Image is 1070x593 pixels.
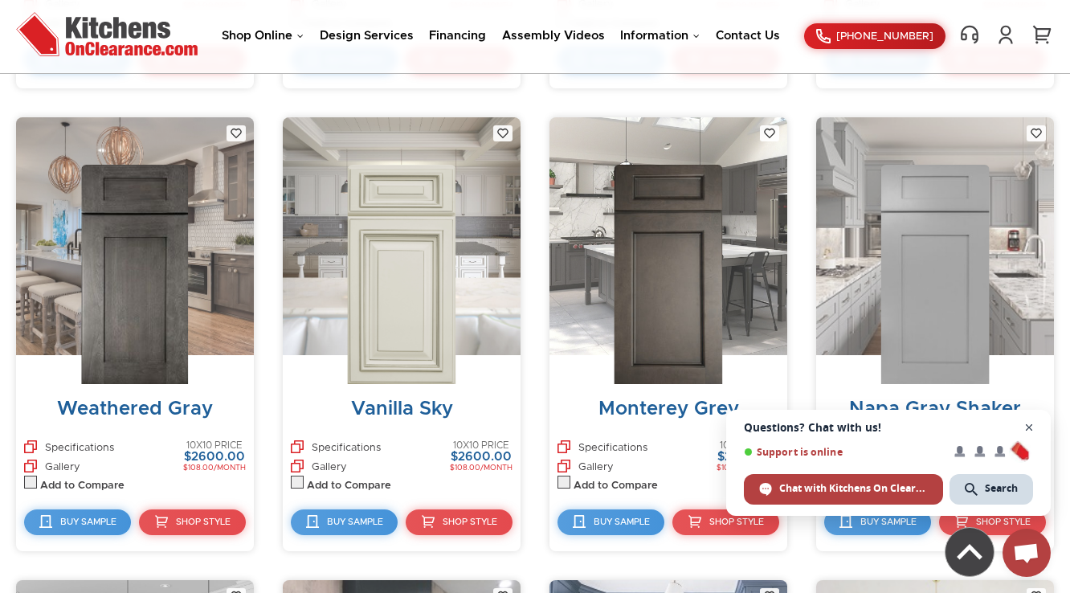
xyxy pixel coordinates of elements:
[40,480,125,493] label: Add to Compare
[717,464,779,472] div: $108.00/MONTH
[450,440,513,451] div: 10X10 PRICE
[406,509,513,535] a: Shop Style
[557,397,779,421] div: Monterey Grey
[717,451,779,464] div: $2600.00
[450,451,513,464] div: $2600.00
[672,509,779,535] a: Shop Style
[450,464,513,472] div: $108.00/MONTH
[709,517,764,526] span: Shop Style
[502,30,605,42] a: Assembly Videos
[804,23,945,49] a: [PHONE_NUMBER]
[985,481,1018,496] span: Search
[291,440,381,459] a: Specifications
[744,474,943,505] div: Chat with Kitchens On Clearance
[429,30,486,42] a: Financing
[717,440,779,451] div: 10X10 PRICE
[557,440,647,459] a: Specifications
[557,509,664,535] a: Buy Sample
[860,517,917,526] span: Buy Sample
[1003,529,1051,577] div: Open chat
[139,509,246,535] a: Shop Style
[744,446,943,458] span: Support is online
[557,460,614,472] a: Gallery
[320,30,414,42] a: Design Services
[824,397,1046,421] div: Napa Gray Shaker
[24,460,80,472] a: Gallery
[291,460,347,472] a: Gallery
[60,517,116,526] span: Buy Sample
[614,165,722,383] img: door_36_6165_6166_MontereyGrey_1.1.jpg
[291,509,398,535] a: Buy Sample
[945,528,994,576] img: Back to top
[24,440,114,459] a: Specifications
[347,165,455,383] img: door_36_4556_4557_vanillaSky_sample_1.2.jpg
[716,30,780,42] a: Contact Us
[16,12,198,56] img: Kitchens On Clearance
[176,517,231,526] span: Shop Style
[183,451,246,464] div: $2600.00
[620,30,700,42] a: Information
[24,509,131,535] a: Buy Sample
[1019,418,1039,438] span: Close chat
[443,517,497,526] span: Shop Style
[327,517,383,526] span: Buy Sample
[779,481,928,496] span: Chat with Kitchens On Clearance
[24,397,246,421] div: Weathered Gray
[222,30,304,42] a: Shop Online
[291,397,513,421] div: Vanilla Sky
[594,517,650,526] span: Buy Sample
[744,421,1033,434] span: Questions? Chat with us!
[976,517,1031,526] span: Shop Style
[939,509,1046,535] a: Shop Style
[836,31,933,42] span: [PHONE_NUMBER]
[950,474,1033,505] div: Search
[183,440,246,451] div: 10X10 PRICE
[574,480,658,493] label: Add to Compare
[81,165,188,383] img: weatheredGray_sample.jpg
[183,464,246,472] div: $108.00/MONTH
[307,480,391,493] label: Add to Compare
[881,165,990,383] img: Napa_Gray_Shaker_sample_door_1.1.jpg
[824,509,931,535] a: Buy Sample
